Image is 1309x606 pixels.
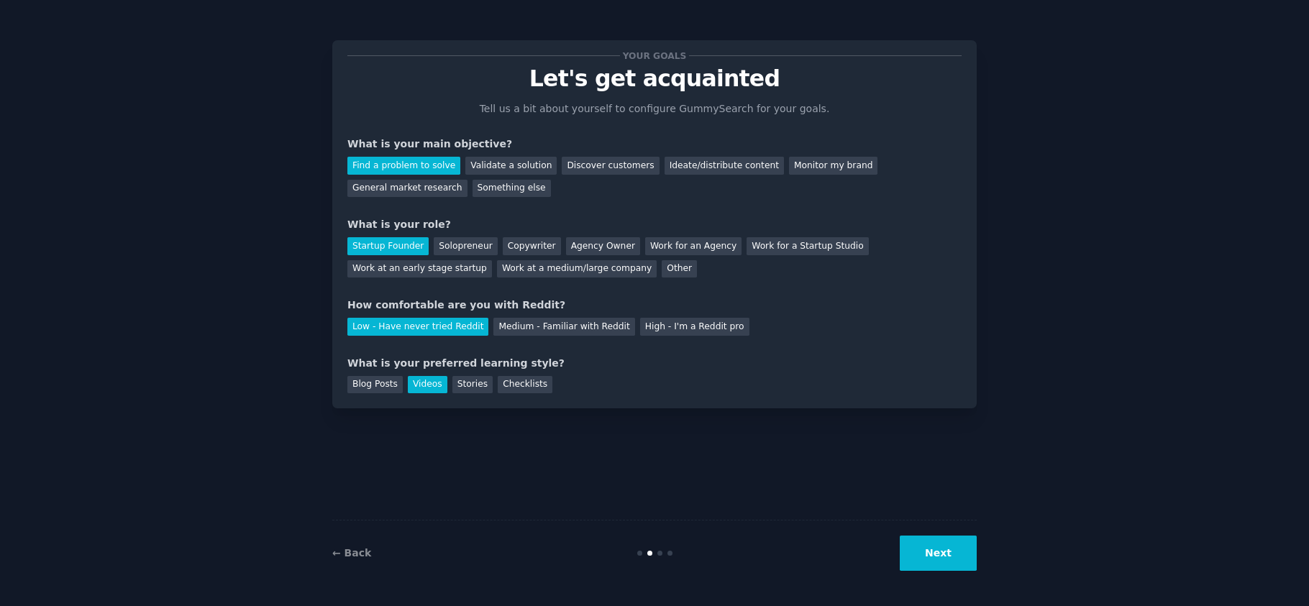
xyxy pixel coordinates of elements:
[562,157,659,175] div: Discover customers
[665,157,784,175] div: Ideate/distribute content
[347,217,962,232] div: What is your role?
[747,237,868,255] div: Work for a Startup Studio
[347,180,467,198] div: General market research
[473,180,551,198] div: Something else
[900,536,977,571] button: Next
[498,376,552,394] div: Checklists
[620,48,689,63] span: Your goals
[645,237,742,255] div: Work for an Agency
[347,137,962,152] div: What is your main objective?
[503,237,561,255] div: Copywriter
[347,157,460,175] div: Find a problem to solve
[347,260,492,278] div: Work at an early stage startup
[452,376,493,394] div: Stories
[347,356,962,371] div: What is your preferred learning style?
[347,237,429,255] div: Startup Founder
[347,66,962,91] p: Let's get acquainted
[662,260,697,278] div: Other
[473,101,836,116] p: Tell us a bit about yourself to configure GummySearch for your goals.
[408,376,447,394] div: Videos
[347,298,962,313] div: How comfortable are you with Reddit?
[434,237,497,255] div: Solopreneur
[332,547,371,559] a: ← Back
[465,157,557,175] div: Validate a solution
[566,237,640,255] div: Agency Owner
[789,157,877,175] div: Monitor my brand
[493,318,634,336] div: Medium - Familiar with Reddit
[497,260,657,278] div: Work at a medium/large company
[640,318,749,336] div: High - I'm a Reddit pro
[347,376,403,394] div: Blog Posts
[347,318,488,336] div: Low - Have never tried Reddit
